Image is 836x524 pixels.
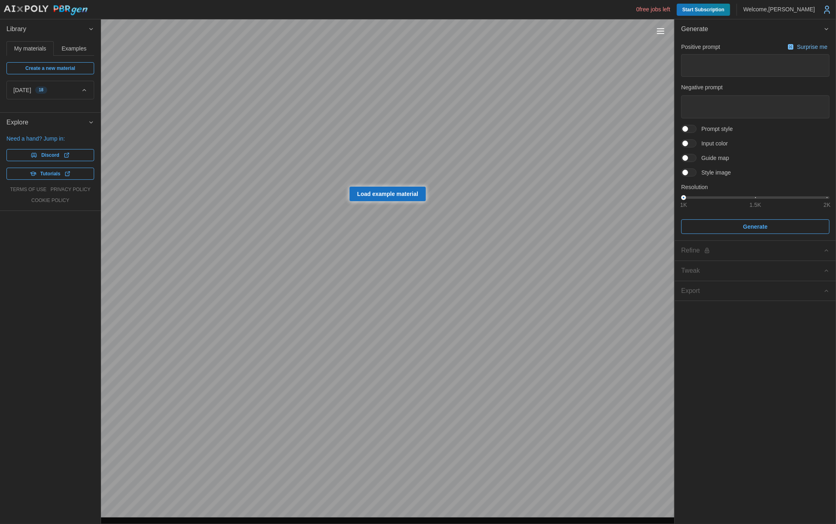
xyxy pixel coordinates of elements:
[681,43,720,51] p: Positive prompt
[3,5,88,16] img: AIxPoly PBRgen
[675,281,836,301] button: Export
[681,261,823,281] span: Tweak
[743,5,815,13] p: Welcome, [PERSON_NAME]
[6,135,94,143] p: Need a hand? Jump in:
[697,154,729,162] span: Guide map
[675,261,836,281] button: Tweak
[797,43,829,51] p: Surprise me
[39,87,44,93] span: 18
[51,186,91,193] a: privacy policy
[357,187,418,201] span: Load example material
[681,219,830,234] button: Generate
[40,168,61,179] span: Tutorials
[743,220,768,234] span: Generate
[681,281,823,301] span: Export
[682,4,724,16] span: Start Subscription
[697,168,731,177] span: Style image
[6,62,94,74] a: Create a new material
[675,241,836,261] button: Refine
[13,86,31,94] p: [DATE]
[6,149,94,161] a: Discord
[41,149,59,161] span: Discord
[697,125,733,133] span: Prompt style
[675,39,836,240] div: Generate
[681,183,830,191] p: Resolution
[655,25,666,37] button: Toggle viewport controls
[350,187,426,201] a: Load example material
[681,246,823,256] div: Refine
[677,4,730,16] a: Start Subscription
[31,197,69,204] a: cookie policy
[25,63,75,74] span: Create a new material
[7,81,94,99] button: [DATE]18
[10,186,46,193] a: terms of use
[785,41,830,53] button: Surprise me
[62,46,86,51] span: Examples
[675,19,836,39] button: Generate
[697,139,728,147] span: Input color
[636,5,670,13] p: 0 free jobs left
[14,46,46,51] span: My materials
[681,83,830,91] p: Negative prompt
[6,113,88,133] span: Explore
[681,19,823,39] span: Generate
[6,168,94,180] a: Tutorials
[6,19,88,39] span: Library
